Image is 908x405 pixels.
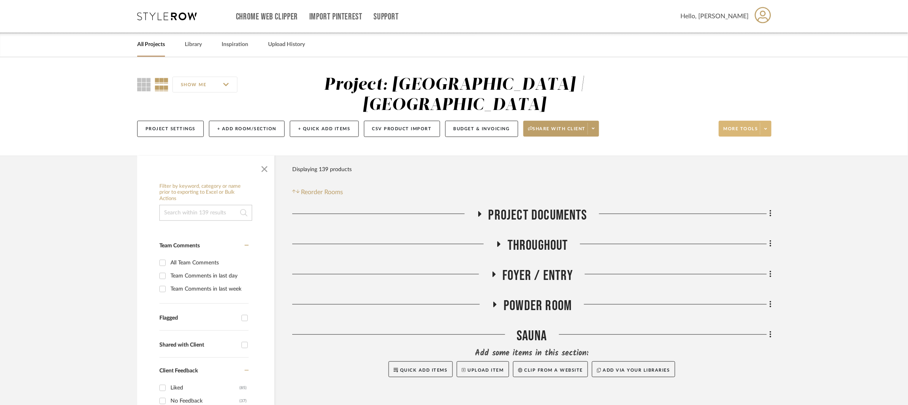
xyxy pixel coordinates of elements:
[504,297,572,314] span: Powder Room
[503,267,573,284] span: Foyer / Entry
[170,256,247,269] div: All Team Comments
[170,270,247,282] div: Team Comments in last day
[292,187,343,197] button: Reorder Rooms
[374,13,399,20] a: Support
[236,13,298,20] a: Chrome Web Clipper
[457,361,509,377] button: Upload Item
[445,121,518,137] button: Budget & Invoicing
[159,368,198,374] span: Client Feedback
[137,121,204,137] button: Project Settings
[301,187,343,197] span: Reorder Rooms
[185,39,202,50] a: Library
[389,361,453,377] button: Quick Add Items
[523,121,600,137] button: Share with client
[170,283,247,295] div: Team Comments in last week
[159,342,238,349] div: Shared with Client
[159,205,252,221] input: Search within 139 results
[137,39,165,50] a: All Projects
[724,126,758,138] span: More tools
[400,368,448,372] span: Quick Add Items
[719,121,772,137] button: More tools
[309,13,362,20] a: Import Pinterest
[292,162,352,177] div: Displaying 139 products
[292,348,772,359] div: Add some items in this section:
[290,121,359,137] button: + Quick Add Items
[159,315,238,322] div: Flagged
[159,243,200,249] span: Team Comments
[508,237,568,254] span: Throughout
[209,121,285,137] button: + Add Room/Section
[159,183,252,202] h6: Filter by keyword, category or name prior to exporting to Excel or Bulk Actions
[257,160,272,175] button: Close
[488,207,587,224] span: Project Documents
[681,12,749,21] span: Hello, [PERSON_NAME]
[513,361,588,377] button: Clip from a website
[239,382,247,394] div: (85)
[268,39,305,50] a: Upload History
[222,39,248,50] a: Inspiration
[364,121,440,137] button: CSV Product Import
[324,77,585,114] div: Project: [GEOGRAPHIC_DATA] | [GEOGRAPHIC_DATA]
[528,126,586,138] span: Share with client
[170,382,239,394] div: Liked
[592,361,675,377] button: Add via your libraries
